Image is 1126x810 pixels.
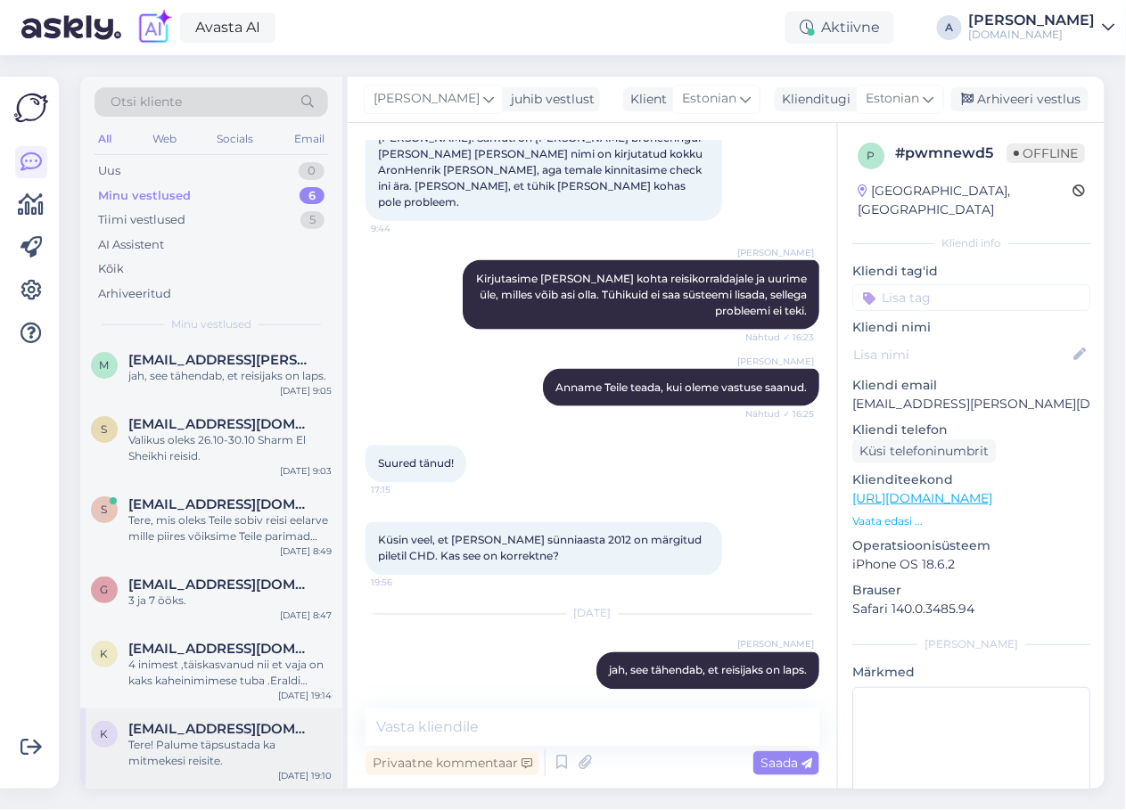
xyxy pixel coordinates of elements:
[371,222,438,235] span: 9:44
[98,211,185,229] div: Tiimi vestlused
[128,641,314,657] span: kerli@kirss.ee
[300,187,325,205] div: 6
[852,513,1090,529] p: Vaata edasi ...
[136,9,173,46] img: explore-ai
[852,318,1090,337] p: Kliendi nimi
[852,376,1090,395] p: Kliendi email
[504,90,595,109] div: juhib vestlust
[858,182,1073,219] div: [GEOGRAPHIC_DATA], [GEOGRAPHIC_DATA]
[476,272,810,317] span: Kirjutasime [PERSON_NAME] kohta reisikorraldajale ja uurime üle, milles võib asi olla. Tühikuid e...
[937,15,962,40] div: A
[101,647,109,660] span: k
[300,211,325,229] div: 5
[371,484,438,497] span: 17:15
[852,555,1090,574] p: iPhone OS 18.6.2
[867,149,875,162] span: p
[98,187,191,205] div: Minu vestlused
[102,503,108,516] span: S
[128,577,314,593] span: getlynpk@gmail.com
[128,368,332,384] div: jah, see tähendab, et reisijaks on laps.
[747,691,814,704] span: 9:05
[1007,143,1085,163] span: Offline
[852,536,1090,555] p: Operatsioonisüsteem
[128,432,332,464] div: Valikus oleks 26.10-30.10 Sharm El Sheikhi reisid.
[280,609,332,622] div: [DATE] 8:47
[128,512,332,544] div: Tere, mis oleks Teile sobiv reisi eelarve mille piires võiksime Teile parimad pakkumised saata? :)
[180,12,275,43] a: Avasta AI
[866,89,920,109] span: Estonian
[969,13,1115,42] a: [PERSON_NAME][DOMAIN_NAME]
[128,737,332,769] div: Tere! Palume täpsustada ka mitmekesi reisite.
[280,384,332,397] div: [DATE] 9:05
[852,235,1090,251] div: Kliendi info
[374,89,480,109] span: [PERSON_NAME]
[278,769,332,782] div: [DATE] 19:10
[128,496,314,512] span: Sireli.pilpak@mail.ee
[852,262,1090,281] p: Kliendi tag'id
[213,127,257,151] div: Socials
[128,721,314,737] span: Kerli@kirss.ee
[371,577,438,590] span: 19:56
[128,593,332,609] div: 3 ja 7 ööks.
[128,352,314,368] span: Marit.abel@mail.ee
[14,91,48,125] img: Askly Logo
[609,664,807,677] span: jah, see tähendab, et reisijaks on laps.
[95,127,115,151] div: All
[378,534,704,563] span: Küsin veel, et [PERSON_NAME] sünniaasta 2012 on märgitud piletil CHD. Kas see on korrektne?
[280,464,332,478] div: [DATE] 9:03
[785,12,894,44] div: Aktiivne
[852,421,1090,439] p: Kliendi telefon
[737,638,814,651] span: [PERSON_NAME]
[852,395,1090,413] p: [EMAIL_ADDRESS][PERSON_NAME][DOMAIN_NAME]
[852,490,992,506] a: [URL][DOMAIN_NAME]
[737,246,814,259] span: [PERSON_NAME]
[775,90,851,109] div: Klienditugi
[299,162,325,180] div: 0
[280,544,332,558] div: [DATE] 8:49
[128,657,332,689] div: 4 inimest ,täiskasvanud nii et vaja on kaks kaheinimimese tuba .Eraldi vooditega.
[98,162,120,180] div: Uus
[895,143,1007,164] div: # pwmnewd5
[951,87,1089,111] div: Arhiveeri vestlus
[852,439,996,463] div: Küsi telefoninumbrit
[100,358,110,372] span: M
[737,355,814,368] span: [PERSON_NAME]
[101,727,109,740] span: K
[852,663,1090,682] p: Märkmed
[378,457,454,470] span: Suured tänud!
[128,416,314,432] span: squidpanel@gmail.com
[98,236,164,254] div: AI Assistent
[98,285,171,303] div: Arhiveeritud
[555,380,807,394] span: Anname Teile teada, kui oleme vastuse saanud.
[291,127,328,151] div: Email
[366,606,819,622] div: [DATE]
[623,90,667,109] div: Klient
[852,581,1090,600] p: Brauser
[171,316,251,332] span: Minu vestlused
[149,127,180,151] div: Web
[745,331,814,344] span: Nähtud ✓ 16:23
[852,600,1090,618] p: Safari 140.0.3485.94
[969,28,1096,42] div: [DOMAIN_NAME]
[101,583,109,596] span: g
[98,260,124,278] div: Kõik
[852,636,1090,652] div: [PERSON_NAME]
[852,470,1090,489] p: Klienditeekond
[853,345,1070,364] input: Lisa nimi
[102,422,108,436] span: s
[969,13,1096,28] div: [PERSON_NAME]
[682,89,736,109] span: Estonian
[278,689,332,702] div: [DATE] 19:14
[366,751,539,775] div: Privaatne kommentaar
[760,755,812,771] span: Saada
[111,93,182,111] span: Otsi kliente
[745,407,814,421] span: Nähtud ✓ 16:25
[852,284,1090,311] input: Lisa tag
